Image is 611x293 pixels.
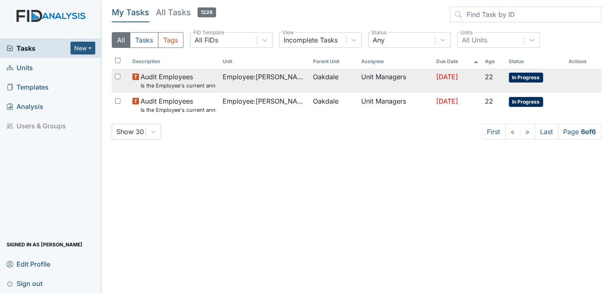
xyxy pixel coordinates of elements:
th: Assignee [357,54,432,69]
small: Is the Employee's current annual Performance Evaluation on file? [141,82,216,90]
input: Find Task by ID [450,7,601,22]
th: Toggle SortBy [219,54,310,69]
button: Tasks [130,32,158,48]
div: Type filter [112,32,183,48]
span: [DATE] [436,73,458,81]
div: Any [373,35,385,45]
th: Toggle SortBy [433,54,482,69]
span: [DATE] [436,97,458,105]
span: Templates [7,80,49,93]
a: Tasks [7,43,70,53]
span: In Progress [509,97,543,107]
td: Unit Managers [357,93,432,117]
div: All Units [462,35,487,45]
th: Toggle SortBy [505,54,565,69]
span: Employee : [PERSON_NAME] [223,72,306,82]
span: Audit Employees Is the Employee's current annual Performance Evaluation on file? [141,72,216,90]
span: 22 [485,73,493,81]
th: Toggle SortBy [482,54,505,69]
h5: My Tasks [112,7,149,18]
a: > [520,124,535,139]
span: Edit Profile [7,258,50,270]
nav: task-pagination [482,124,601,139]
span: 1226 [197,7,216,17]
div: Show 30 [116,127,144,137]
input: Toggle All Rows Selected [115,58,120,63]
small: Is the Employee's current annual Performance Evaluation on file? [141,106,216,114]
span: Analysis [7,100,43,113]
th: Actions [565,54,601,69]
th: Toggle SortBy [310,54,358,69]
h5: All Tasks [156,7,216,18]
button: All [112,32,130,48]
span: Sign out [7,277,42,290]
td: Unit Managers [357,69,432,93]
span: Oakdale [313,72,338,82]
a: First [482,124,505,139]
span: Units [7,61,33,74]
a: < [505,124,520,139]
div: All FIDs [195,35,218,45]
a: Last [535,124,558,139]
button: New [70,42,95,54]
span: Oakdale [313,96,338,106]
span: Page [558,124,601,139]
span: Audit Employees Is the Employee's current annual Performance Evaluation on file? [141,96,216,114]
span: 22 [485,97,493,105]
th: Toggle SortBy [129,54,219,69]
span: In Progress [509,73,543,83]
button: Tags [158,32,183,48]
span: Signed in as [PERSON_NAME] [7,238,82,251]
span: Employee : [PERSON_NAME] [223,96,306,106]
strong: 6 of 6 [581,128,596,136]
div: Incomplete Tasks [284,35,338,45]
